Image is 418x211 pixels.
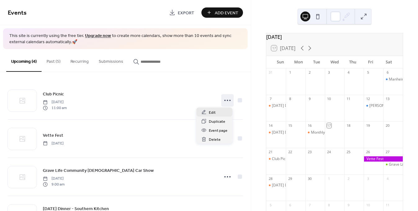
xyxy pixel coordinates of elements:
div: 20 [385,123,390,128]
div: 9 [346,203,351,207]
div: 11 [385,203,390,207]
span: Export [178,10,194,16]
div: Monthly Meeting - Ledo's Pizza [305,130,325,135]
a: Export [164,7,199,18]
div: 11 [346,97,351,101]
div: 18 [346,123,351,128]
div: 6 [385,70,390,75]
div: 12 [366,97,370,101]
div: [PERSON_NAME] Cruise In [369,103,415,108]
div: 4 [346,70,351,75]
button: Recurring [65,49,94,71]
div: 28 [268,176,273,181]
div: 10 [327,97,331,101]
span: Delete [209,136,221,143]
a: Vette Fest [43,132,63,139]
span: Edit [209,109,216,116]
div: 13 [385,97,390,101]
span: Add Event [215,10,238,16]
div: Monthly Meeting - [PERSON_NAME] Pizza [311,130,382,135]
span: This site is currently using the free tier. to create more calendars, show more than 10 events an... [9,33,241,45]
div: Sunday Dinner - Glory Days [266,103,286,108]
div: 14 [268,123,273,128]
div: 15 [288,123,292,128]
div: 30 [307,176,312,181]
div: 5 [366,70,370,75]
div: Club Picnic [272,156,290,162]
div: [DATE] Dinner - Southern Kitchen [272,183,329,188]
div: 19 [366,123,370,128]
div: 3 [366,176,370,181]
button: Past (5) [42,49,65,71]
div: Messick's Cruise In [364,103,383,108]
div: Club Picnic [266,156,286,162]
div: 7 [307,203,312,207]
div: 31 [268,70,273,75]
span: [DATE] [43,140,64,146]
span: 11:00 am [43,105,67,111]
div: 10 [366,203,370,207]
a: Grave Life Community [DEMOGRAPHIC_DATA] Car Show [43,167,154,174]
div: Manheim Car Show [383,77,403,82]
div: Sat [380,56,398,68]
div: 26 [366,150,370,154]
div: Grave Life Community Church Car Show [383,162,403,167]
div: 1 [327,176,331,181]
div: 9 [307,97,312,101]
div: 4 [385,176,390,181]
div: Sunday Dinner - Southern Kitchen [266,183,286,188]
span: Events [8,7,27,19]
div: 21 [268,150,273,154]
div: 25 [346,150,351,154]
span: Duplicate [209,118,225,125]
div: Thu [344,56,362,68]
div: [DATE] Dinner - Glory Days [272,103,319,108]
div: Wed [326,56,344,68]
div: 23 [307,150,312,154]
a: Club Picnic [43,90,64,98]
button: Add Event [201,7,243,18]
div: 5 [268,203,273,207]
div: 27 [385,150,390,154]
div: 24 [327,150,331,154]
div: 2 [307,70,312,75]
div: Tue [308,56,326,68]
span: Event page [209,127,227,134]
div: Sun [271,56,289,68]
div: 3 [327,70,331,75]
div: 22 [288,150,292,154]
a: Upgrade now [85,32,111,40]
button: Upcoming (4) [6,49,42,72]
div: [DATE] Dinner - Crepes at American Legion [272,130,347,135]
div: 8 [327,203,331,207]
div: 17 [327,123,331,128]
div: Vette Fest [364,156,403,162]
div: 16 [307,123,312,128]
span: Vette Fest [43,132,63,139]
div: 7 [268,97,273,101]
div: Mon [289,56,307,68]
div: Sunday Dinner - Crepes at American Legion [266,130,286,135]
div: [DATE] [266,33,403,41]
span: Club Picnic [43,91,64,98]
button: Submissions [94,49,128,71]
div: 6 [288,203,292,207]
div: 29 [288,176,292,181]
span: [DATE] [43,176,65,181]
div: 8 [288,97,292,101]
div: 1 [288,70,292,75]
div: 2 [346,176,351,181]
div: Fri [362,56,380,68]
span: [DATE] [43,99,67,105]
span: 9:00 am [43,181,65,187]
